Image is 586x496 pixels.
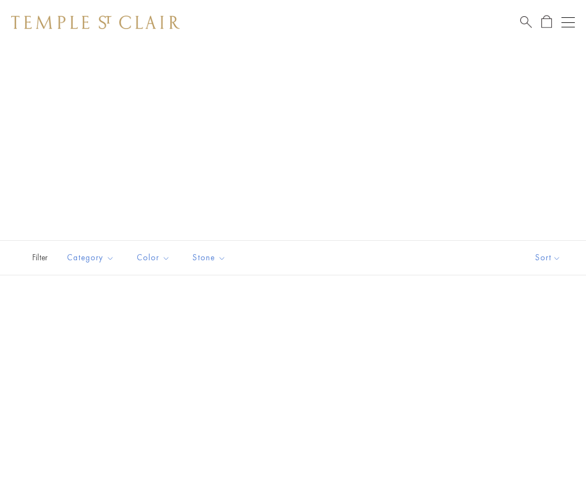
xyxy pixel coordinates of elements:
[184,245,234,270] button: Stone
[541,15,552,29] a: Open Shopping Bag
[59,245,123,270] button: Category
[561,16,575,29] button: Open navigation
[11,16,180,29] img: Temple St. Clair
[128,245,179,270] button: Color
[187,251,234,265] span: Stone
[520,15,532,29] a: Search
[510,241,586,275] button: Show sort by
[61,251,123,265] span: Category
[131,251,179,265] span: Color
